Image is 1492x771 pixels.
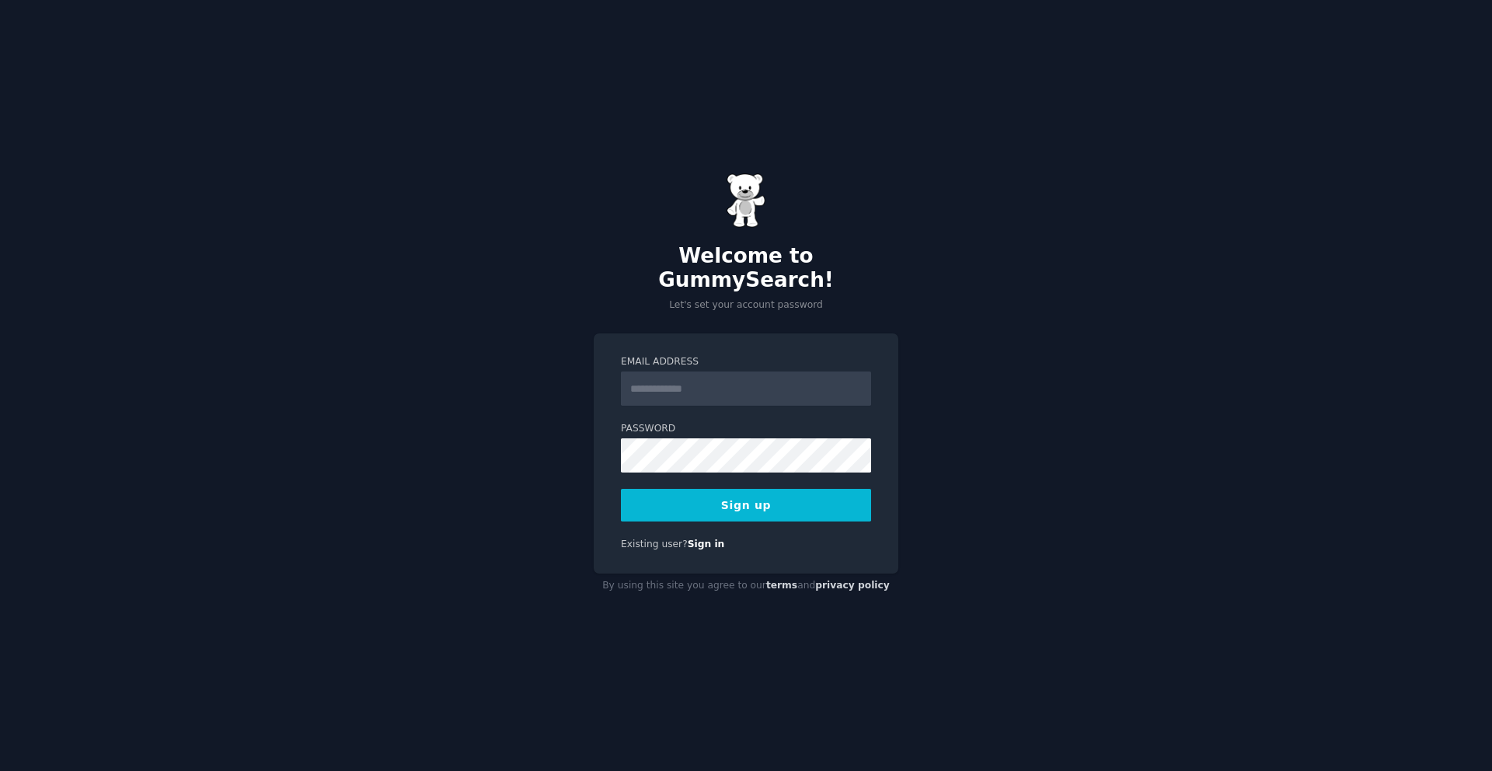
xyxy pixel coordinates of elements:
a: Sign in [688,539,725,549]
a: privacy policy [815,580,890,591]
label: Email Address [621,355,871,369]
a: terms [766,580,797,591]
p: Let's set your account password [594,298,898,312]
h2: Welcome to GummySearch! [594,244,898,293]
label: Password [621,422,871,436]
button: Sign up [621,489,871,522]
span: Existing user? [621,539,688,549]
img: Gummy Bear [727,173,765,228]
div: By using this site you agree to our and [594,574,898,598]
